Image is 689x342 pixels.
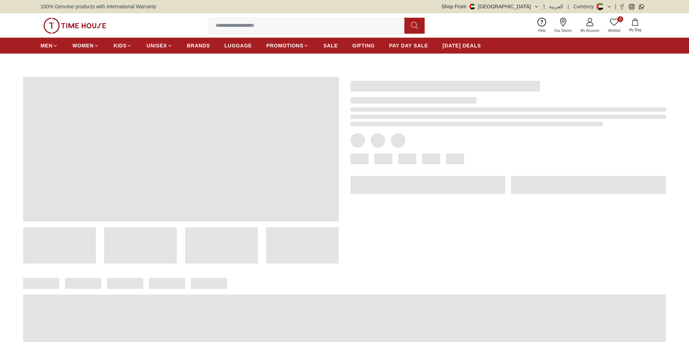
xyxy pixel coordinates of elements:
[639,4,644,9] a: Whatsapp
[626,27,644,33] span: My Bag
[114,42,127,49] span: KIDS
[187,42,210,49] span: BRANDS
[469,4,475,9] img: United Arab Emirates
[549,3,563,10] button: العربية
[629,4,634,9] a: Instagram
[187,39,210,52] a: BRANDS
[573,3,597,10] div: Currency
[41,42,52,49] span: MEN
[225,42,252,49] span: LUGGAGE
[146,39,172,52] a: UNISEX
[567,3,569,10] span: |
[615,3,616,10] span: |
[535,28,549,33] span: Help
[604,16,625,35] a: 0Wishlist
[389,42,428,49] span: PAY DAY SALE
[72,39,99,52] a: WOMEN
[534,16,550,35] a: Help
[443,39,481,52] a: [DATE] DEALS
[578,28,602,33] span: My Account
[389,39,428,52] a: PAY DAY SALE
[443,42,481,49] span: [DATE] DEALS
[41,3,156,10] span: 100% Genuine products with International Warranty
[41,39,58,52] a: MEN
[43,18,106,34] img: ...
[114,39,132,52] a: KIDS
[552,28,575,33] span: Our Stores
[225,39,252,52] a: LUGGAGE
[617,16,623,22] span: 0
[323,42,338,49] span: SALE
[442,3,539,10] button: Shop From[GEOGRAPHIC_DATA]
[550,16,576,35] a: Our Stores
[266,42,303,49] span: PROMOTIONS
[352,39,375,52] a: GIFTING
[72,42,94,49] span: WOMEN
[619,4,625,9] a: Facebook
[266,39,309,52] a: PROMOTIONS
[323,39,338,52] a: SALE
[605,28,623,33] span: Wishlist
[352,42,375,49] span: GIFTING
[146,42,167,49] span: UNISEX
[625,17,646,34] button: My Bag
[544,3,545,10] span: |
